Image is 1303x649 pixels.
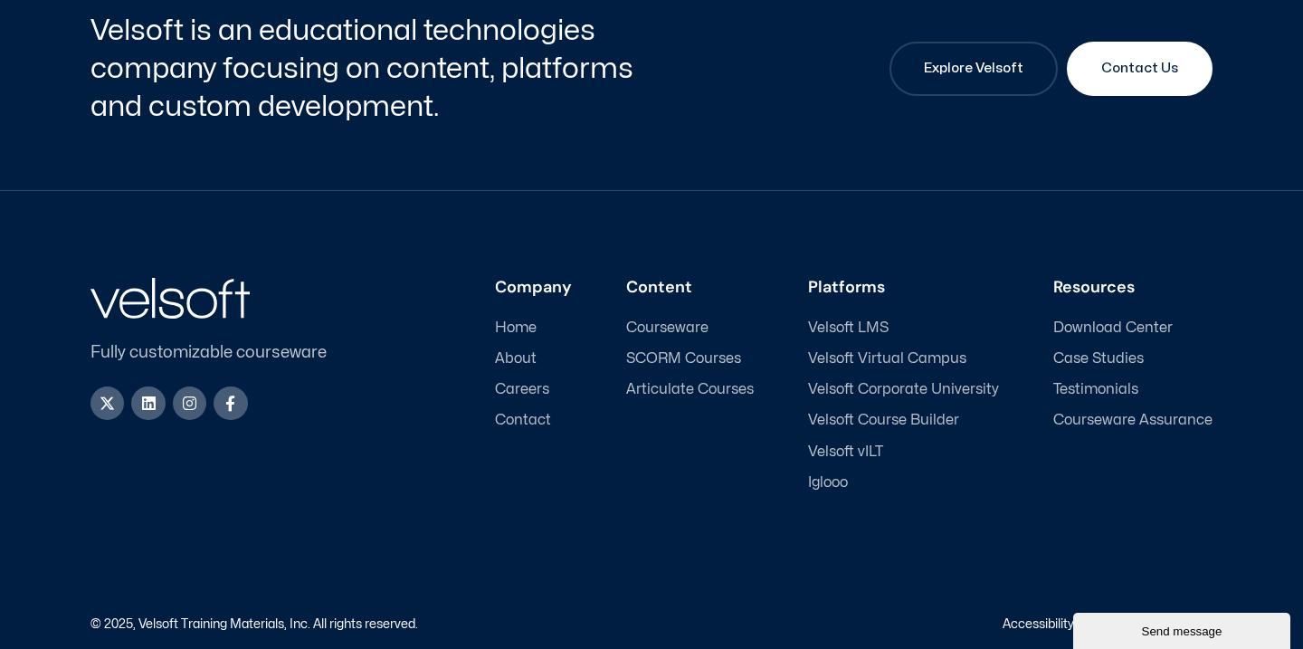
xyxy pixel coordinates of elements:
a: Explore Velsoft [889,42,1058,96]
span: Contact Us [1101,58,1178,80]
h3: Resources [1053,278,1213,298]
a: Accessibility Policy [1003,618,1111,630]
a: Velsoft Course Builder [808,412,999,429]
a: Download Center [1053,320,1213,337]
a: Articulate Courses [626,381,754,398]
span: Case Studies [1053,350,1144,367]
span: Velsoft LMS [808,320,889,337]
a: Velsoft Corporate University [808,381,999,398]
span: About [495,350,537,367]
span: Velsoft Virtual Campus [808,350,966,367]
a: Iglooo [808,474,999,492]
span: Careers [495,381,549,398]
a: Courseware [626,320,754,337]
a: Testimonials [1053,381,1213,398]
a: Contact Us [1067,42,1213,96]
span: Testimonials [1053,381,1138,398]
a: SCORM Courses [626,350,754,367]
h3: Content [626,278,754,298]
span: Home [495,320,537,337]
span: SCORM Courses [626,350,741,367]
span: Contact [495,412,551,429]
a: Careers [495,381,572,398]
h2: Velsoft is an educational technologies company focusing on content, platforms and custom developm... [90,12,647,125]
span: Velsoft Course Builder [808,412,959,429]
span: Iglooo [808,474,848,492]
a: Velsoft LMS [808,320,999,337]
a: Velsoft Virtual Campus [808,350,999,367]
a: Case Studies [1053,350,1213,367]
h3: Company [495,278,572,298]
h3: Platforms [808,278,999,298]
a: Velsoft vILT [808,444,999,461]
a: Contact [495,412,572,429]
span: Explore Velsoft [924,58,1023,80]
a: Home [495,320,572,337]
iframe: chat widget [1073,609,1294,649]
span: Courseware [626,320,709,337]
p: © 2025, Velsoft Training Materials, Inc. All rights reserved. [90,618,418,631]
p: Fully customizable courseware [90,340,357,365]
span: Velsoft vILT [808,444,883,461]
a: About [495,350,572,367]
span: Download Center [1053,320,1173,337]
a: Courseware Assurance [1053,412,1213,429]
